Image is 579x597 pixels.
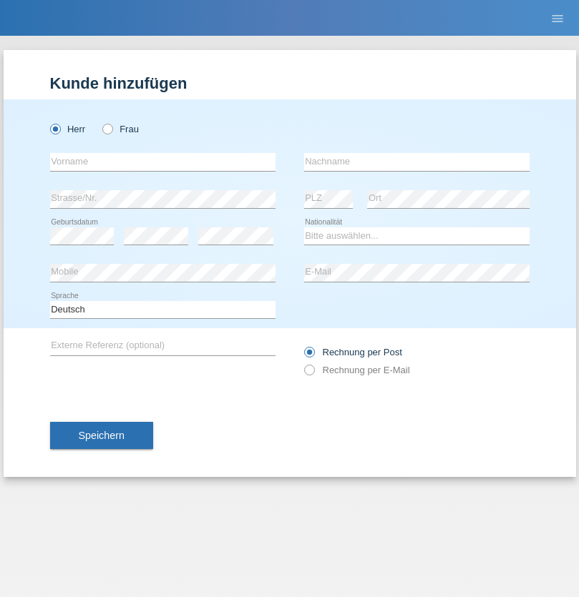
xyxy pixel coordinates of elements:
[50,74,530,92] h1: Kunde hinzufügen
[102,124,139,134] label: Frau
[50,124,59,133] input: Herr
[304,365,410,375] label: Rechnung per E-Mail
[550,11,565,26] i: menu
[102,124,112,133] input: Frau
[50,422,153,449] button: Speichern
[304,347,402,357] label: Rechnung per Post
[79,430,125,441] span: Speichern
[304,347,313,365] input: Rechnung per Post
[50,124,86,134] label: Herr
[304,365,313,383] input: Rechnung per E-Mail
[543,14,572,22] a: menu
